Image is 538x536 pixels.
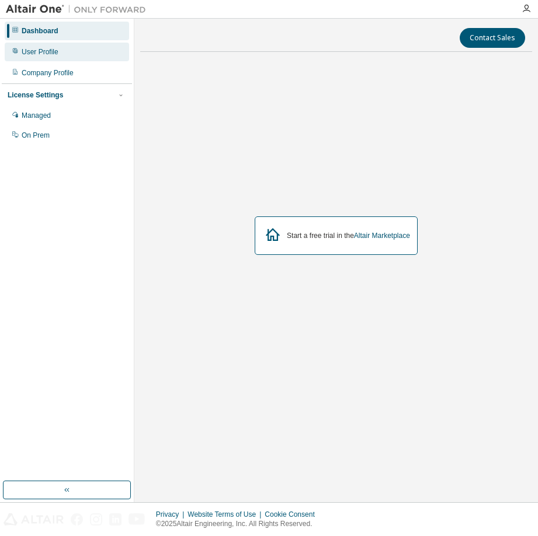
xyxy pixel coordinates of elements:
div: Website Terms of Use [188,510,265,519]
button: Contact Sales [460,28,525,48]
img: Altair One [6,3,152,15]
p: © 2025 Altair Engineering, Inc. All Rights Reserved. [156,519,322,529]
img: instagram.svg [90,513,102,526]
div: License Settings [8,90,63,100]
img: facebook.svg [71,513,83,526]
div: User Profile [22,47,58,57]
div: Start a free trial in the [287,231,410,240]
img: youtube.svg [129,513,145,526]
img: linkedin.svg [109,513,122,526]
div: Cookie Consent [265,510,321,519]
div: Managed [22,111,51,120]
div: On Prem [22,131,50,140]
div: Dashboard [22,26,58,36]
div: Privacy [156,510,188,519]
a: Altair Marketplace [354,232,410,240]
img: altair_logo.svg [4,513,64,526]
div: Company Profile [22,68,74,78]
